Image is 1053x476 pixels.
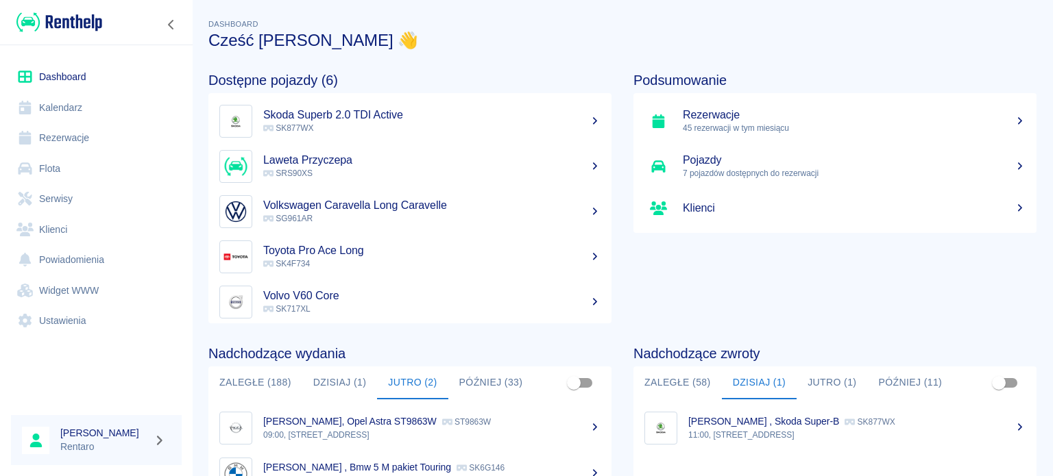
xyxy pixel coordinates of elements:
h5: Toyota Pro Ace Long [263,244,601,258]
h4: Nadchodzące zwroty [633,345,1037,362]
a: Serwisy [11,184,182,214]
h5: Skoda Superb 2.0 TDI Active [263,108,601,122]
p: SK877WX [845,417,895,427]
a: ImageToyota Pro Ace Long SK4F734 [208,234,612,279]
a: Powiadomienia [11,245,182,275]
h5: Pojazdy [683,153,1026,167]
a: ImageVolkswagen Caravella Long Caravelle SG961AR [208,189,612,234]
span: SK4F734 [263,259,310,268]
h5: Volvo V60 Core [263,289,601,303]
p: [PERSON_NAME], Opel Astra ST9863W [263,416,437,427]
span: Dashboard [208,20,258,28]
h4: Nadchodzące wydania [208,345,612,362]
span: SK877WX [263,123,313,133]
p: 45 rezerwacji w tym miesiącu [683,122,1026,134]
span: Pokaż przypisane tylko do mnie [986,370,1012,396]
a: Renthelp logo [11,11,102,34]
p: [PERSON_NAME] , Bmw 5 M pakiet Touring [263,462,451,473]
a: ImageLaweta Przyczepa SRS90XS [208,144,612,189]
h5: Rezerwacje [683,108,1026,122]
button: Dzisiaj (1) [302,366,378,399]
a: Flota [11,153,182,184]
button: Dzisiaj (1) [722,366,797,399]
button: Zaległe (58) [633,366,722,399]
img: Image [648,415,674,441]
p: SK6G146 [457,463,505,473]
h5: Volkswagen Caravella Long Caravelle [263,199,601,212]
h3: Cześć [PERSON_NAME] 👋 [208,31,1037,50]
span: SK717XL [263,304,311,314]
p: 7 pojazdów dostępnych do rezerwacji [683,167,1026,179]
img: Image [223,153,249,179]
button: Zwiń nawigację [161,16,182,34]
img: Renthelp logo [16,11,102,34]
span: Pokaż przypisane tylko do mnie [561,370,587,396]
a: Image[PERSON_NAME], Opel Astra ST9863W ST9863W09:00, [STREET_ADDRESS] [208,405,612,451]
h6: [PERSON_NAME] [60,426,148,440]
img: Image [223,289,249,315]
button: Jutro (1) [797,366,867,399]
h5: Klienci [683,201,1026,215]
img: Image [223,108,249,134]
a: Image[PERSON_NAME] , Skoda Super-B SK877WX11:00, [STREET_ADDRESS] [633,405,1037,451]
p: 09:00, [STREET_ADDRESS] [263,429,601,441]
a: Pojazdy7 pojazdów dostępnych do rezerwacji [633,144,1037,189]
p: 11:00, [STREET_ADDRESS] [688,429,1026,441]
a: Ustawienia [11,305,182,336]
a: Dashboard [11,62,182,92]
a: Rezerwacje [11,123,182,153]
span: SRS90XS [263,168,313,178]
img: Image [223,415,249,441]
button: Jutro (2) [377,366,448,399]
a: ImageSkoda Superb 2.0 TDI Active SK877WX [208,99,612,144]
span: SG961AR [263,214,313,223]
a: Widget WWW [11,275,182,306]
a: Kalendarz [11,92,182,123]
p: ST9863W [442,417,491,427]
h5: Laweta Przyczepa [263,153,601,167]
a: Rezerwacje45 rezerwacji w tym miesiącu [633,99,1037,144]
img: Image [223,244,249,270]
a: Klienci [633,189,1037,227]
p: [PERSON_NAME] , Skoda Super-B [688,416,839,427]
button: Później (33) [448,366,534,399]
p: Rentaro [60,440,148,454]
img: Image [223,199,249,225]
h4: Podsumowanie [633,72,1037,88]
h4: Dostępne pojazdy (6) [208,72,612,88]
a: Klienci [11,214,182,245]
button: Później (11) [867,366,953,399]
button: Zaległe (188) [208,366,302,399]
a: ImageVolvo V60 Core SK717XL [208,279,612,325]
